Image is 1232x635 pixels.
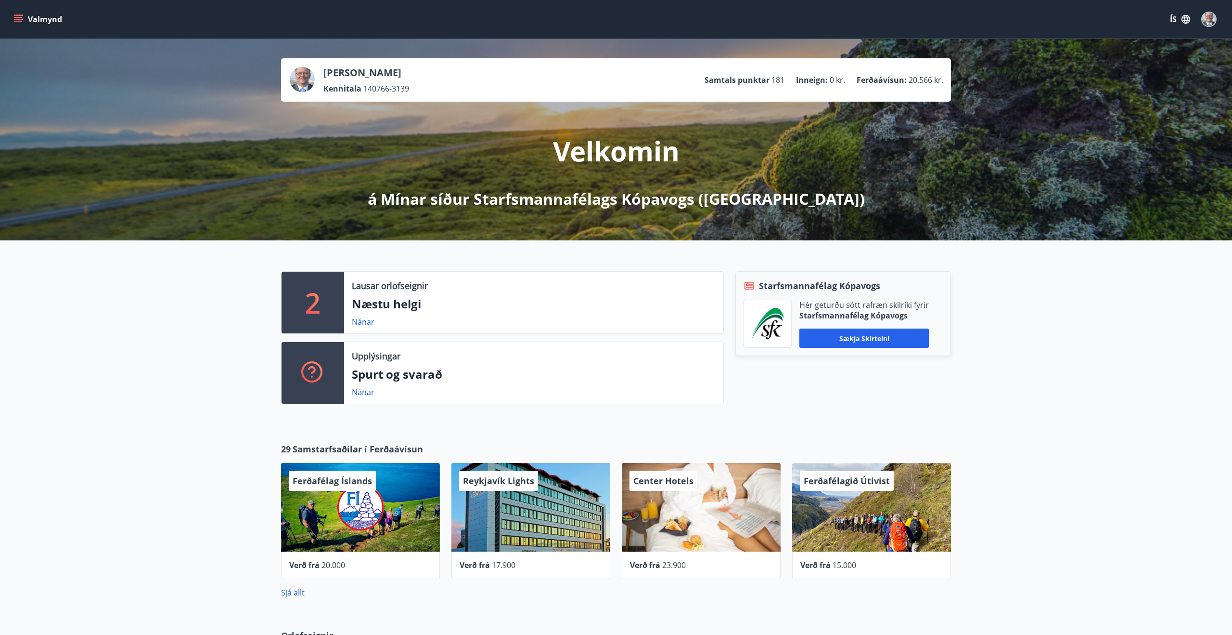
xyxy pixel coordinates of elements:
a: Sjá allt [281,587,305,598]
p: Velkomin [553,132,680,169]
span: Ferðafélagið Útivist [804,475,890,487]
span: Verð frá [630,560,660,570]
span: 181 [771,75,784,85]
p: Hér geturðu sótt rafræn skilríki fyrir [799,300,929,310]
span: 20.000 [321,560,345,570]
p: Lausar orlofseignir [352,279,428,292]
span: 17.900 [492,560,515,570]
p: Næstu helgi [352,296,716,312]
button: menu [12,11,66,28]
span: 15.000 [833,560,856,570]
a: Nánar [352,317,374,327]
span: Verð frá [460,560,490,570]
p: [PERSON_NAME] [323,66,409,79]
p: Inneign : [796,75,828,85]
p: Kennitala [323,83,361,94]
p: Ferðaávísun : [857,75,907,85]
span: Ferðafélag Íslands [293,475,372,487]
span: 140766-3139 [363,83,409,94]
p: Samtals punktar [705,75,770,85]
span: 29 [281,443,291,455]
span: Reykjavík Lights [463,475,534,487]
img: buDHTjz4ge6hh3jlcp9JHuY04GFOJm2BgohfxatW.jpg [290,67,315,92]
p: Spurt og svarað [352,366,716,383]
span: 23.900 [662,560,686,570]
span: 20.566 kr. [909,75,943,85]
img: x5MjQkxwhnYn6YREZUTEa9Q4KsBUeQdWGts9Dj4O.png [751,308,784,340]
a: Nánar [352,387,374,397]
p: Starfsmannafélag Kópavogs [799,310,929,321]
span: Verð frá [800,560,831,570]
p: 2 [305,284,321,321]
span: Verð frá [289,560,320,570]
p: á Mínar síður Starfsmannafélags Kópavogs ([GEOGRAPHIC_DATA]) [368,188,865,210]
button: Sækja skírteini [799,329,929,348]
span: Center Hotels [633,475,693,487]
span: 0 kr. [830,75,845,85]
span: Starfsmannafélag Kópavogs [759,279,880,292]
img: buDHTjz4ge6hh3jlcp9JHuY04GFOJm2BgohfxatW.jpg [1202,13,1216,26]
p: Upplýsingar [352,350,400,362]
span: Samstarfsaðilar í Ferðaávísun [293,443,423,455]
button: ÍS [1165,11,1195,28]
